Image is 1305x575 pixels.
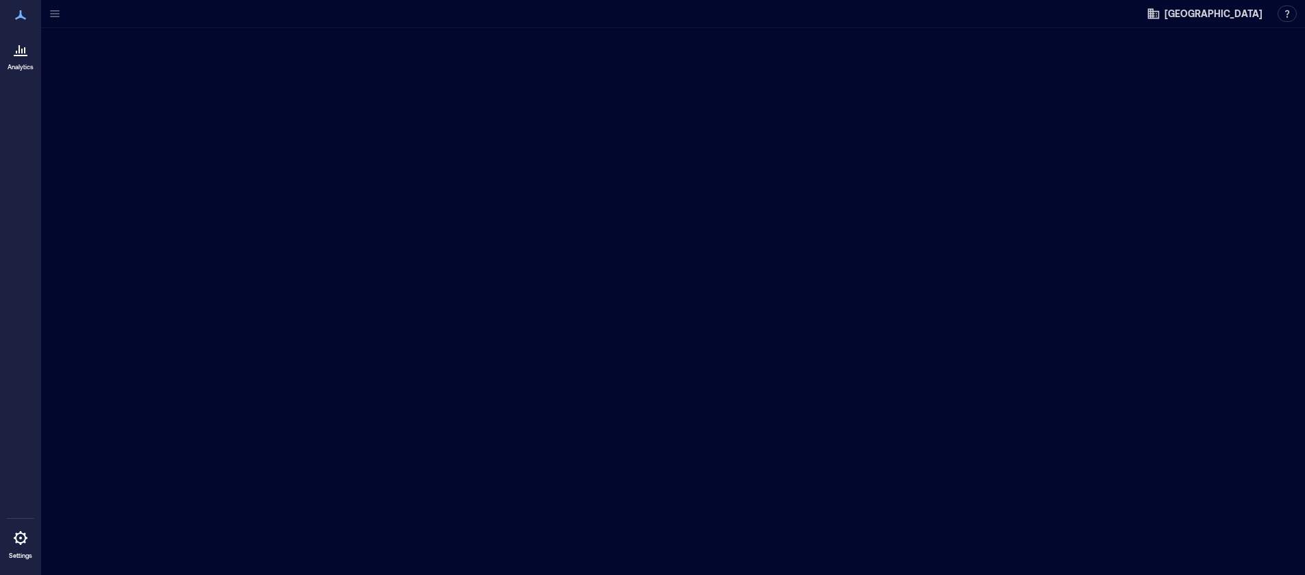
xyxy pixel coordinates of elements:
[1143,3,1267,25] button: [GEOGRAPHIC_DATA]
[1164,7,1263,21] span: [GEOGRAPHIC_DATA]
[9,552,32,560] p: Settings
[8,63,34,71] p: Analytics
[3,33,38,75] a: Analytics
[4,522,37,564] a: Settings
